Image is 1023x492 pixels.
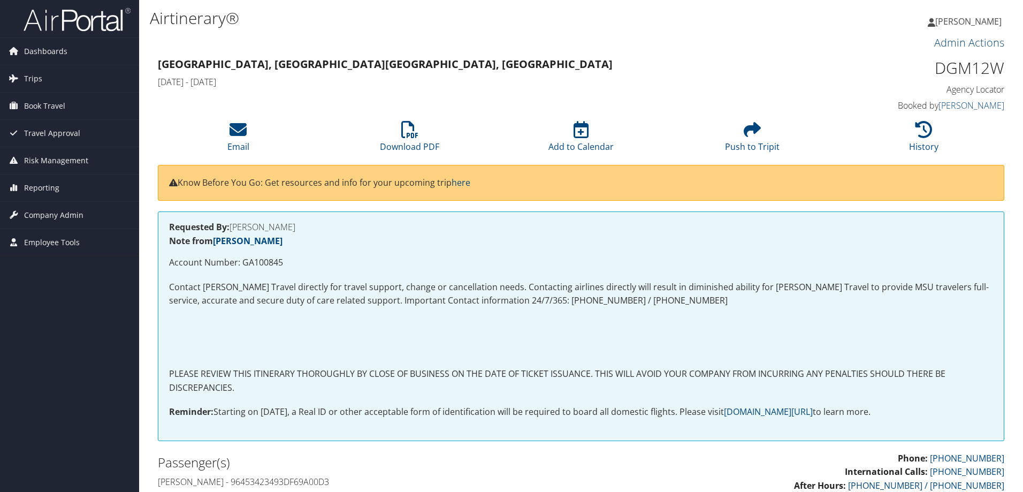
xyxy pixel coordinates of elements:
[169,405,993,419] p: Starting on [DATE], a Real ID or other acceptable form of identification will be required to boar...
[938,100,1004,111] a: [PERSON_NAME]
[928,5,1012,37] a: [PERSON_NAME]
[169,176,993,190] p: Know Before You Go: Get resources and info for your upcoming trip
[548,127,614,153] a: Add to Calendar
[24,7,131,32] img: airportal-logo.png
[169,281,993,308] p: Contact [PERSON_NAME] Travel directly for travel support, change or cancellation needs. Contactin...
[380,127,439,153] a: Download PDF
[930,452,1004,464] a: [PHONE_NUMBER]
[169,223,993,231] h4: [PERSON_NAME]
[150,7,725,29] h1: Airtinerary®
[24,93,65,119] span: Book Travel
[935,16,1002,27] span: [PERSON_NAME]
[24,229,80,256] span: Employee Tools
[724,406,813,418] a: [DOMAIN_NAME][URL]
[24,120,80,147] span: Travel Approval
[158,476,573,488] h4: [PERSON_NAME] - 96453423493DF69A00D3
[805,100,1004,111] h4: Booked by
[452,177,470,188] a: here
[930,466,1004,478] a: [PHONE_NUMBER]
[898,452,928,464] strong: Phone:
[794,480,846,491] strong: After Hours:
[169,235,283,247] strong: Note from
[24,175,59,201] span: Reporting
[158,76,789,88] h4: [DATE] - [DATE]
[169,367,993,395] p: PLEASE REVIEW THIS ITINERARY THOROUGHLY BY CLOSE OF BUSINESS ON THE DATE OF TICKET ISSUANCE. THIS...
[909,127,938,153] a: History
[24,38,67,65] span: Dashboards
[213,235,283,247] a: [PERSON_NAME]
[805,84,1004,95] h4: Agency Locator
[24,147,88,174] span: Risk Management
[725,127,780,153] a: Push to Tripit
[158,453,573,472] h2: Passenger(s)
[158,57,613,71] strong: [GEOGRAPHIC_DATA], [GEOGRAPHIC_DATA] [GEOGRAPHIC_DATA], [GEOGRAPHIC_DATA]
[805,57,1004,79] h1: DGM12W
[169,221,230,233] strong: Requested By:
[934,35,1004,50] a: Admin Actions
[24,65,42,92] span: Trips
[845,466,928,478] strong: International Calls:
[24,202,83,229] span: Company Admin
[227,127,249,153] a: Email
[848,480,1004,491] a: [PHONE_NUMBER] / [PHONE_NUMBER]
[169,406,213,418] strong: Reminder:
[169,256,993,270] p: Account Number: GA100845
